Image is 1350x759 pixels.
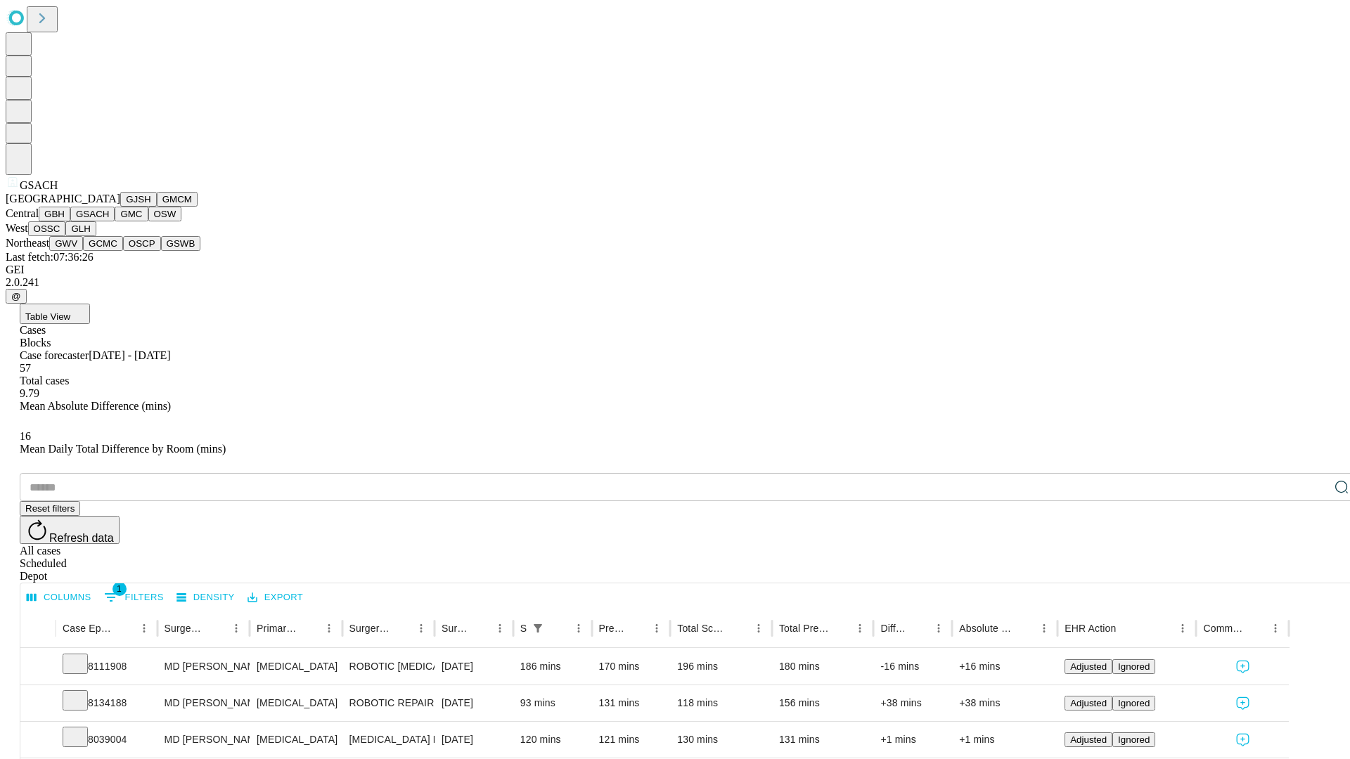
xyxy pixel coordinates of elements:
[1034,618,1054,638] button: Menu
[161,236,201,251] button: GSWB
[1070,698,1107,708] span: Adjusted
[779,722,867,758] div: 131 mins
[528,618,548,638] button: Show filters
[1065,696,1112,711] button: Adjusted
[470,618,490,638] button: Sort
[1065,732,1112,747] button: Adjusted
[1173,618,1192,638] button: Menu
[6,251,94,263] span: Last fetch: 07:36:26
[134,618,154,638] button: Menu
[929,618,949,638] button: Menu
[20,430,31,442] span: 16
[959,722,1050,758] div: +1 mins
[677,649,765,685] div: 196 mins
[226,618,246,638] button: Menu
[63,623,113,634] div: Case Epic Id
[319,618,339,638] button: Menu
[647,618,667,638] button: Menu
[1246,618,1266,638] button: Sort
[830,618,850,638] button: Sort
[257,623,297,634] div: Primary Service
[115,618,134,638] button: Sort
[850,618,870,638] button: Menu
[599,623,626,634] div: Predicted In Room Duration
[569,618,589,638] button: Menu
[959,649,1050,685] div: +16 mins
[20,443,226,455] span: Mean Daily Total Difference by Room (mins)
[528,618,548,638] div: 1 active filter
[6,237,49,249] span: Northeast
[349,623,390,634] div: Surgery Name
[165,685,243,721] div: MD [PERSON_NAME]
[1015,618,1034,638] button: Sort
[28,221,66,236] button: OSSC
[257,685,335,721] div: [MEDICAL_DATA]
[442,722,506,758] div: [DATE]
[779,649,867,685] div: 180 mins
[1118,698,1150,708] span: Ignored
[25,311,70,322] span: Table View
[677,722,765,758] div: 130 mins
[6,193,120,205] span: [GEOGRAPHIC_DATA]
[6,222,28,234] span: West
[779,685,867,721] div: 156 mins
[1118,661,1150,672] span: Ignored
[49,236,83,251] button: GWV
[23,587,95,609] button: Select columns
[442,685,506,721] div: [DATE]
[1070,661,1107,672] span: Adjusted
[1118,734,1150,745] span: Ignored
[6,207,39,219] span: Central
[599,685,664,721] div: 131 mins
[148,207,182,221] button: OSW
[1112,732,1155,747] button: Ignored
[20,375,69,387] span: Total cases
[520,623,527,634] div: Scheduled In Room Duration
[20,501,80,516] button: Reset filters
[520,722,585,758] div: 120 mins
[1112,659,1155,674] button: Ignored
[6,276,1344,289] div: 2.0.241
[101,586,167,609] button: Show filters
[65,221,96,236] button: GLH
[20,400,171,412] span: Mean Absolute Difference (mins)
[49,532,114,544] span: Refresh data
[165,649,243,685] div: MD [PERSON_NAME]
[520,685,585,721] div: 93 mins
[1266,618,1285,638] button: Menu
[392,618,411,638] button: Sort
[300,618,319,638] button: Sort
[677,685,765,721] div: 118 mins
[20,362,31,374] span: 57
[6,264,1344,276] div: GEI
[27,692,49,716] button: Expand
[677,623,728,634] div: Total Scheduled Duration
[549,618,569,638] button: Sort
[411,618,431,638] button: Menu
[20,179,58,191] span: GSACH
[627,618,647,638] button: Sort
[123,236,161,251] button: OSCP
[959,685,1050,721] div: +38 mins
[1065,623,1116,634] div: EHR Action
[112,582,127,596] span: 1
[349,722,427,758] div: [MEDICAL_DATA] DIAGNOSTIC
[349,649,427,685] div: ROBOTIC [MEDICAL_DATA] REPAIR [MEDICAL_DATA] INITIAL (BILATERAL)
[1203,623,1244,634] div: Comments
[880,623,908,634] div: Difference
[63,649,150,685] div: 8111908
[70,207,115,221] button: GSACH
[39,207,70,221] button: GBH
[442,623,469,634] div: Surgery Date
[173,587,238,609] button: Density
[442,649,506,685] div: [DATE]
[880,722,945,758] div: +1 mins
[20,349,89,361] span: Case forecaster
[115,207,148,221] button: GMC
[165,623,205,634] div: Surgeon Name
[20,387,39,399] span: 9.79
[165,722,243,758] div: MD [PERSON_NAME]
[120,192,157,207] button: GJSH
[959,623,1013,634] div: Absolute Difference
[1112,696,1155,711] button: Ignored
